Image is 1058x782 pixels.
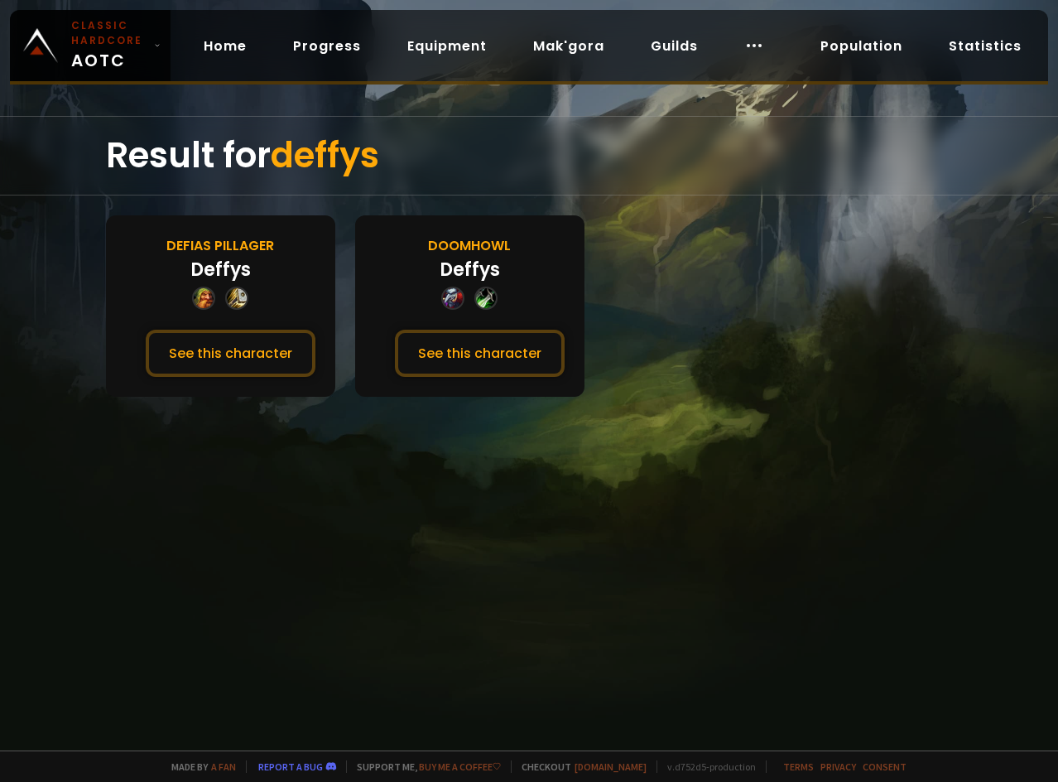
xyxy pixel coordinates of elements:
span: AOTC [71,18,147,73]
span: deffys [271,131,379,180]
a: Consent [863,760,907,773]
a: [DOMAIN_NAME] [575,760,647,773]
a: Privacy [820,760,856,773]
div: Deffys [190,256,251,283]
a: Progress [280,29,374,63]
a: Terms [783,760,814,773]
a: Equipment [394,29,500,63]
span: Made by [161,760,236,773]
button: See this character [146,330,315,377]
a: a fan [211,760,236,773]
a: Guilds [637,29,711,63]
div: Deffys [440,256,500,283]
a: Buy me a coffee [419,760,501,773]
a: Mak'gora [520,29,618,63]
a: Home [190,29,260,63]
span: v. d752d5 - production [656,760,756,773]
span: Support me, [346,760,501,773]
a: Population [807,29,916,63]
a: Report a bug [258,760,323,773]
a: Statistics [935,29,1035,63]
button: See this character [395,330,565,377]
span: Checkout [511,760,647,773]
div: Defias Pillager [166,235,274,256]
a: Classic HardcoreAOTC [10,10,171,81]
div: Doomhowl [428,235,511,256]
small: Classic Hardcore [71,18,147,48]
div: Result for [106,117,952,195]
